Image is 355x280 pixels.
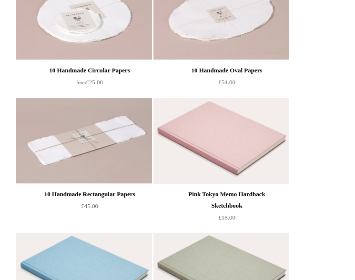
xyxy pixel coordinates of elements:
a: 10 Handmade Rectangular Papers £45.00 [35,184,143,212]
img: 10 Handmade Rectangular Papers [16,98,152,184]
span: £25.00 [76,79,103,86]
span: £54.00 [218,79,235,86]
a: 10 Handmade Oval Papers £54.00 [172,60,281,88]
span: £18.00 [218,214,235,221]
img: Pink Tokyo Memo Hardback Sketchbook [153,98,289,184]
a: Pink Tokyo Memo Hardback Sketchbook £18.00 [172,184,281,223]
a: 10 Handmade Rectangular Papers 10 Handmade Rectangular Papers [35,98,171,184]
span: from [76,80,86,85]
span: £45.00 [81,202,98,210]
a: Pink Tokyo Memo Hardback Sketchbook Pink Tokyo Memo Hardback Sketchbook [172,98,308,184]
div: Pink Tokyo Memo Hardback Sketchbook [175,189,278,211]
div: 10 Handmade Circular Papers [38,65,141,76]
a: 10 Handmade Circular Papers from£25.00 [35,60,143,89]
div: 10 Handmade Rectangular Papers [38,189,141,200]
div: 10 Handmade Oval Papers [175,65,278,76]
